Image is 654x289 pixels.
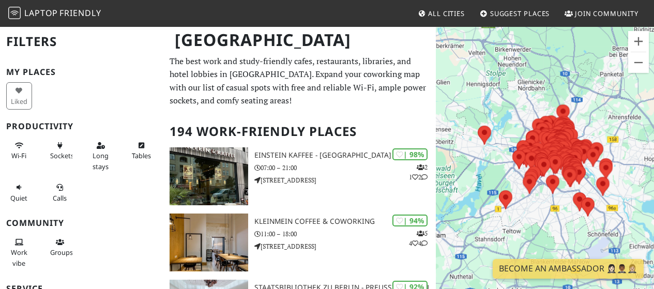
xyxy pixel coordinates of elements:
h2: Filters [6,26,157,57]
a: Einstein Kaffee - Charlottenburg | 98% 212 Einstein Kaffee - [GEOGRAPHIC_DATA] 07:00 – 21:00 [STR... [163,147,436,205]
button: Work vibe [6,234,32,271]
button: Wi-Fi [6,137,32,164]
button: Calls [47,179,73,206]
h2: 194 Work-Friendly Places [170,116,430,147]
span: People working [11,248,27,267]
p: 07:00 – 21:00 [254,163,436,173]
a: All Cities [414,4,469,23]
p: [STREET_ADDRESS] [254,175,436,185]
div: | 94% [392,215,428,226]
span: Join Community [575,9,638,18]
p: 5 4 4 [409,229,428,248]
button: Sockets [47,137,73,164]
button: Verkleinern [628,52,649,73]
span: Group tables [50,248,73,257]
a: Suggest Places [476,4,554,23]
span: Suggest Places [490,9,550,18]
span: Quiet [10,193,27,203]
a: Join Community [560,4,643,23]
img: KleinMein Coffee & Coworking [170,214,248,271]
button: Vergrößern [628,31,649,52]
a: LaptopFriendly LaptopFriendly [8,5,101,23]
p: 11:00 – 18:00 [254,229,436,239]
span: Long stays [93,151,109,171]
p: 2 1 2 [409,162,428,182]
h3: Einstein Kaffee - [GEOGRAPHIC_DATA] [254,151,436,160]
button: Groups [47,234,73,261]
p: The best work and study-friendly cafes, restaurants, libraries, and hotel lobbies in [GEOGRAPHIC_... [170,55,430,108]
div: | 98% [392,148,428,160]
span: Power sockets [50,151,74,160]
button: Tables [129,137,155,164]
h3: My Places [6,67,157,77]
p: [STREET_ADDRESS] [254,241,436,251]
img: LaptopFriendly [8,7,21,19]
button: Long stays [88,137,114,175]
img: Einstein Kaffee - Charlottenburg [170,147,248,205]
a: KleinMein Coffee & Coworking | 94% 544 KleinMein Coffee & Coworking 11:00 – 18:00 [STREET_ADDRESS] [163,214,436,271]
h3: KleinMein Coffee & Coworking [254,217,436,226]
h3: Productivity [6,121,157,131]
h3: Community [6,218,157,228]
span: Stable Wi-Fi [11,151,26,160]
span: Work-friendly tables [132,151,151,160]
h1: [GEOGRAPHIC_DATA] [166,26,434,54]
span: Laptop [24,7,58,19]
span: Video/audio calls [53,193,67,203]
span: Friendly [59,7,101,19]
a: Become an Ambassador 🤵🏻‍♀️🤵🏾‍♂️🤵🏼‍♀️ [493,259,644,279]
button: Quiet [6,179,32,206]
span: All Cities [428,9,465,18]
